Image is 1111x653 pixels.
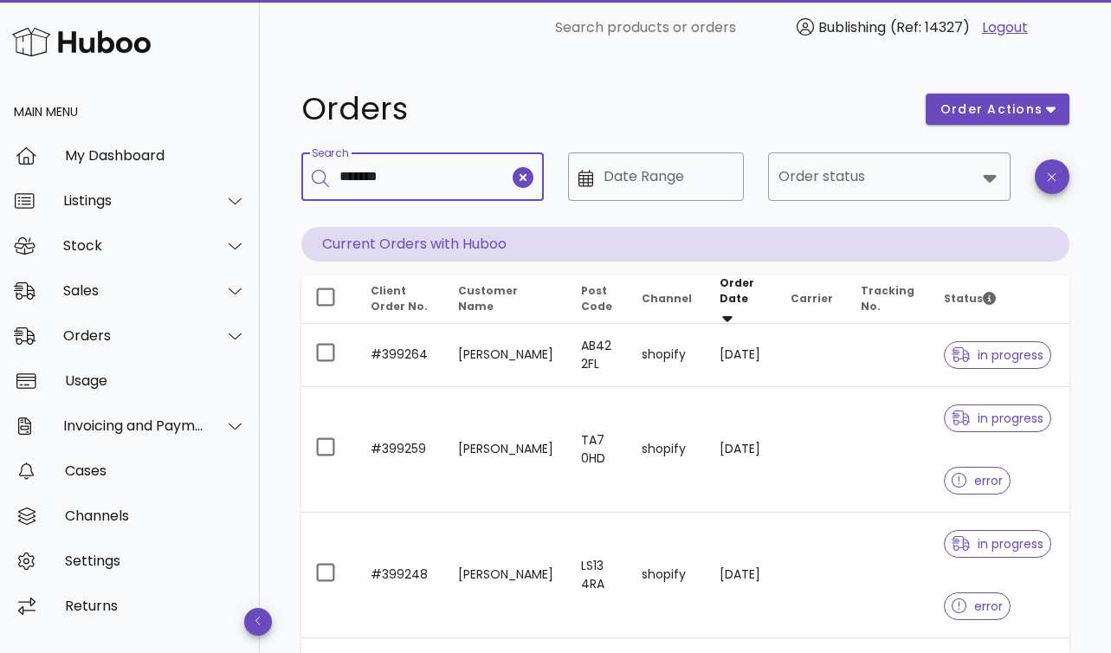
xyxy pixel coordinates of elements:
[513,167,533,188] button: clear icon
[301,94,905,125] h1: Orders
[65,508,246,524] div: Channels
[847,275,930,324] th: Tracking No.
[567,275,628,324] th: Post Code
[818,17,886,37] span: Bublishing
[940,100,1043,119] span: order actions
[706,387,777,513] td: [DATE]
[706,275,777,324] th: Order Date: Sorted descending. Activate to remove sorting.
[952,349,1043,361] span: in progress
[444,324,567,387] td: [PERSON_NAME]
[65,147,246,164] div: My Dashboard
[65,372,246,389] div: Usage
[777,275,847,324] th: Carrier
[444,513,567,638] td: [PERSON_NAME]
[357,324,444,387] td: #399264
[458,283,518,314] span: Customer Name
[581,283,612,314] span: Post Code
[444,387,567,513] td: [PERSON_NAME]
[63,282,204,299] div: Sales
[357,387,444,513] td: #399259
[890,17,970,37] span: (Ref: 14327)
[628,324,706,387] td: shopify
[952,475,1003,487] span: error
[791,291,833,306] span: Carrier
[63,237,204,254] div: Stock
[628,387,706,513] td: shopify
[301,227,1069,262] p: Current Orders with Huboo
[65,598,246,614] div: Returns
[312,147,348,160] label: Search
[926,94,1069,125] button: order actions
[63,417,204,434] div: Invoicing and Payments
[567,387,628,513] td: TA7 0HD
[567,513,628,638] td: LS13 4RA
[706,324,777,387] td: [DATE]
[768,152,1011,201] div: Order status
[982,17,1028,38] a: Logout
[357,275,444,324] th: Client Order No.
[952,600,1003,612] span: error
[628,275,706,324] th: Channel
[952,538,1043,550] span: in progress
[861,283,914,314] span: Tracking No.
[628,513,706,638] td: shopify
[706,513,777,638] td: [DATE]
[444,275,567,324] th: Customer Name
[63,327,204,344] div: Orders
[952,412,1043,424] span: in progress
[720,275,754,306] span: Order Date
[12,23,151,61] img: Huboo Logo
[930,275,1069,324] th: Status
[65,462,246,479] div: Cases
[65,553,246,569] div: Settings
[63,192,204,209] div: Listings
[567,324,628,387] td: AB42 2FL
[642,291,692,306] span: Channel
[371,283,428,314] span: Client Order No.
[357,513,444,638] td: #399248
[944,291,996,306] span: Status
